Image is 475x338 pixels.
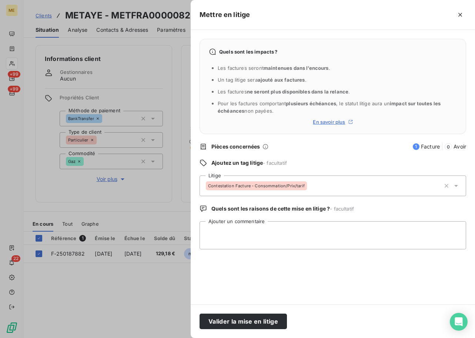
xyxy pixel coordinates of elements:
[264,65,329,71] span: maintenues dans l’encours
[413,143,466,150] span: Facture Avoir
[218,77,307,83] span: Un tag litige sera .
[247,89,348,95] span: ne seront plus disponibles dans la relance
[211,205,330,212] span: Quels sont les raisons de cette mise en litige ?
[413,143,419,150] span: 1
[200,10,250,20] h5: Mettre en litige
[258,77,305,83] span: ajouté aux factures
[445,143,452,150] span: 0
[218,65,330,71] span: Les factures seront .
[330,206,354,212] span: - facultatif
[286,100,336,106] span: plusieurs échéances
[219,49,278,55] span: Quels sont les impacts ?
[218,89,350,95] span: Les factures .
[209,119,457,125] a: En savoir plus
[211,143,260,150] span: Pièces concernées
[200,314,287,329] button: Valider la mise en litige
[450,313,468,331] div: Open Intercom Messenger
[313,119,345,125] span: En savoir plus
[211,160,263,166] span: Ajoutez un tag litige
[263,160,287,166] span: - facultatif
[208,184,305,188] span: Contestation Facture - Consommation/Prix/tarif
[218,100,441,114] span: Pour les factures comportant , le statut litige aura un non payées.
